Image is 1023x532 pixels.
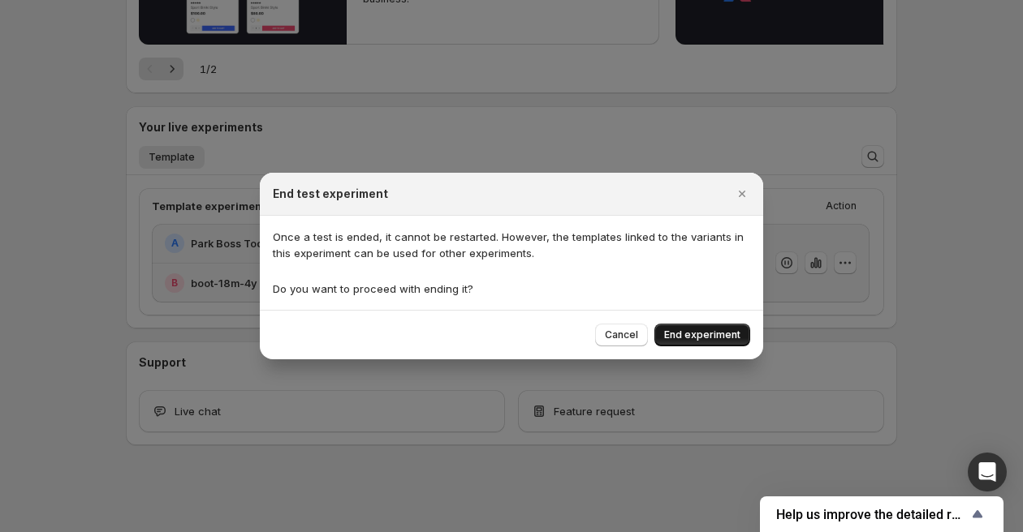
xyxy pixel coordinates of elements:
button: Close [731,182,753,205]
h2: End test experiment [273,186,388,202]
button: Cancel [595,324,648,346]
button: End experiment [654,324,750,346]
p: Do you want to proceed with ending it? [273,281,750,297]
button: Show survey - Help us improve the detailed report for A/B campaigns [776,504,987,524]
span: Cancel [605,328,638,341]
div: Open Intercom Messenger [968,453,1007,491]
span: End experiment [664,328,740,341]
span: Help us improve the detailed report for A/B campaigns [776,507,968,522]
p: Once a test is ended, it cannot be restarted. However, the templates linked to the variants in th... [273,229,750,261]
